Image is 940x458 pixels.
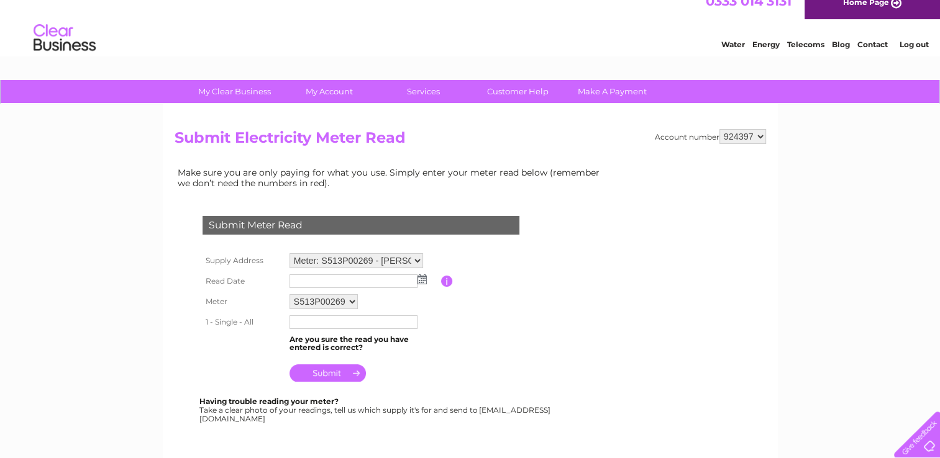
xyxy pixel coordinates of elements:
a: Make A Payment [561,80,664,103]
a: 0333 014 3131 [706,6,792,22]
img: logo.png [33,32,96,70]
input: Submit [290,364,366,382]
td: Are you sure the read you have entered is correct? [286,332,441,356]
th: Supply Address [199,250,286,271]
td: Make sure you are only paying for what you use. Simply enter your meter read below (remember we d... [175,164,609,191]
a: My Clear Business [183,80,286,103]
div: Take a clear photo of your readings, tell us which supply it's for and send to [EMAIL_ADDRESS][DO... [199,397,552,423]
a: Contact [857,53,888,62]
a: Log out [899,53,928,62]
div: Account number [655,129,766,144]
a: Energy [752,53,780,62]
a: Water [721,53,745,62]
a: Blog [832,53,850,62]
th: Read Date [199,271,286,291]
a: My Account [278,80,380,103]
h2: Submit Electricity Meter Read [175,129,766,153]
b: Having trouble reading your meter? [199,397,339,406]
th: Meter [199,291,286,312]
a: Customer Help [467,80,569,103]
div: Clear Business is a trading name of Verastar Limited (registered in [GEOGRAPHIC_DATA] No. 3667643... [177,7,764,60]
a: Services [372,80,475,103]
img: ... [418,274,427,284]
th: 1 - Single - All [199,312,286,332]
a: Telecoms [787,53,824,62]
input: Information [441,276,453,287]
div: Submit Meter Read [203,216,519,235]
